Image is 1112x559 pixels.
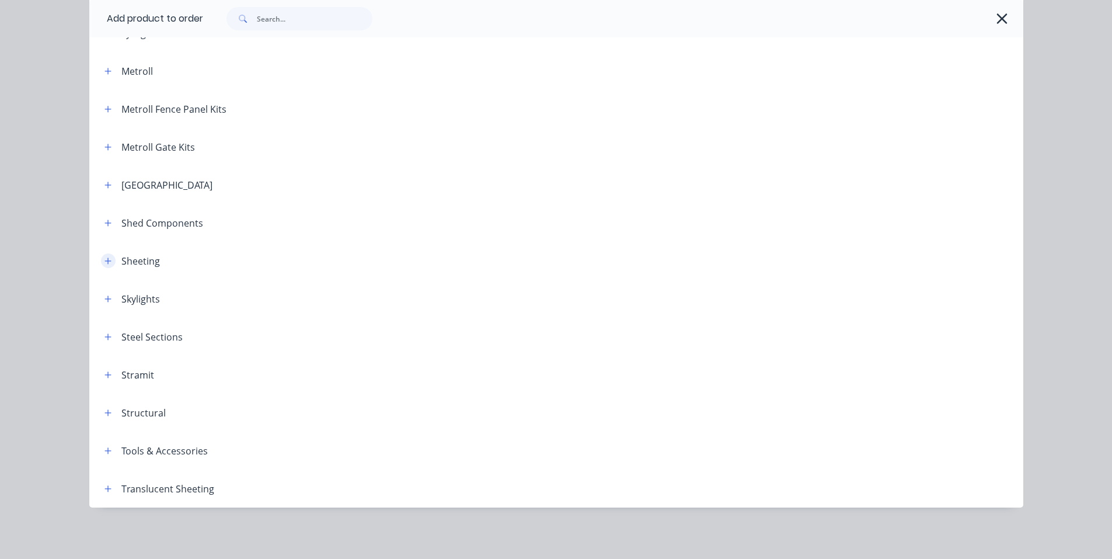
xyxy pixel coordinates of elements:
[121,406,166,420] div: Structural
[121,292,160,306] div: Skylights
[121,140,195,154] div: Metroll Gate Kits
[257,7,372,30] input: Search...
[121,216,203,230] div: Shed Components
[121,64,153,78] div: Metroll
[121,254,160,268] div: Sheeting
[121,178,212,192] div: [GEOGRAPHIC_DATA]
[121,330,183,344] div: Steel Sections
[121,102,226,116] div: Metroll Fence Panel Kits
[121,444,208,458] div: Tools & Accessories
[121,368,154,382] div: Stramit
[121,482,214,496] div: Translucent Sheeting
